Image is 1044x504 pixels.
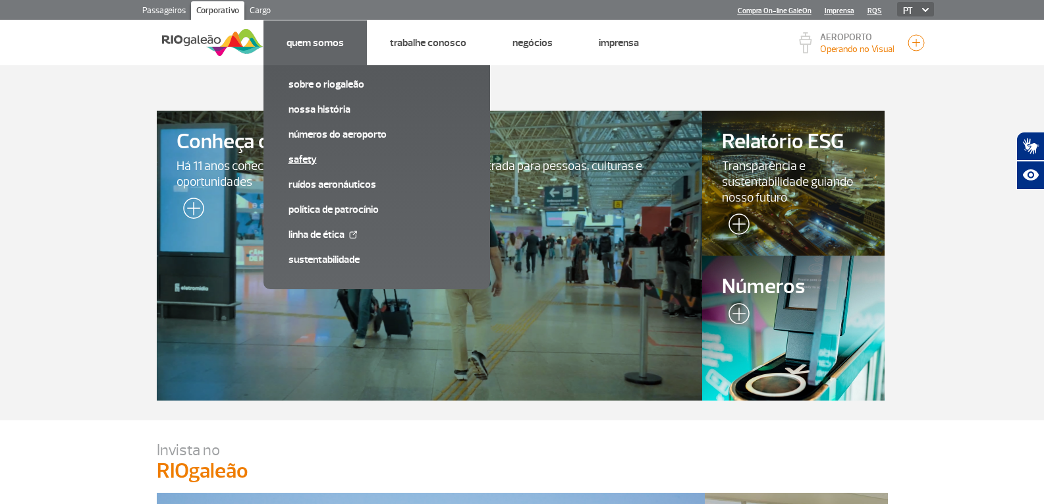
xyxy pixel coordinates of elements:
[349,231,357,238] img: External Link Icon
[288,202,465,217] a: Política de Patrocínio
[722,303,750,329] img: leia-mais
[599,36,639,49] a: Imprensa
[137,1,191,22] a: Passageiros
[722,130,864,154] span: Relatório ESG
[738,7,811,15] a: Compra On-line GaleOn
[1016,161,1044,190] button: Abrir recursos assistivos.
[288,252,465,267] a: Sustentabilidade
[157,460,888,482] p: RIOgaleão
[287,36,344,49] a: Quem Somos
[722,213,750,240] img: leia-mais
[820,33,894,42] p: AEROPORTO
[157,111,703,401] a: Conheça o RIOgaleãoHá 11 anos conectando o Rio ao mundo e sendo a porta de entrada para pessoas, ...
[288,152,465,167] a: SAFETY
[288,177,465,192] a: Ruídos aeronáuticos
[702,111,884,256] a: Relatório ESGTransparência e sustentabilidade guiando nosso futuro
[177,130,683,154] span: Conheça o RIOgaleão
[702,256,884,401] a: Números
[288,77,465,92] a: Sobre o RIOgaleão
[722,158,864,206] span: Transparência e sustentabilidade guiando nosso futuro
[191,1,244,22] a: Corporativo
[512,36,553,49] a: Negócios
[825,7,854,15] a: Imprensa
[177,198,204,224] img: leia-mais
[288,227,465,242] a: Linha de Ética
[1016,132,1044,161] button: Abrir tradutor de língua de sinais.
[867,7,882,15] a: RQS
[288,102,465,117] a: Nossa História
[722,275,864,298] span: Números
[1016,132,1044,190] div: Plugin de acessibilidade da Hand Talk.
[288,127,465,142] a: Números do Aeroporto
[390,36,466,49] a: Trabalhe Conosco
[244,1,276,22] a: Cargo
[820,42,894,56] p: Visibilidade de 10000m
[177,158,683,190] span: Há 11 anos conectando o Rio ao mundo e sendo a porta de entrada para pessoas, culturas e oportuni...
[157,440,888,460] p: Invista no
